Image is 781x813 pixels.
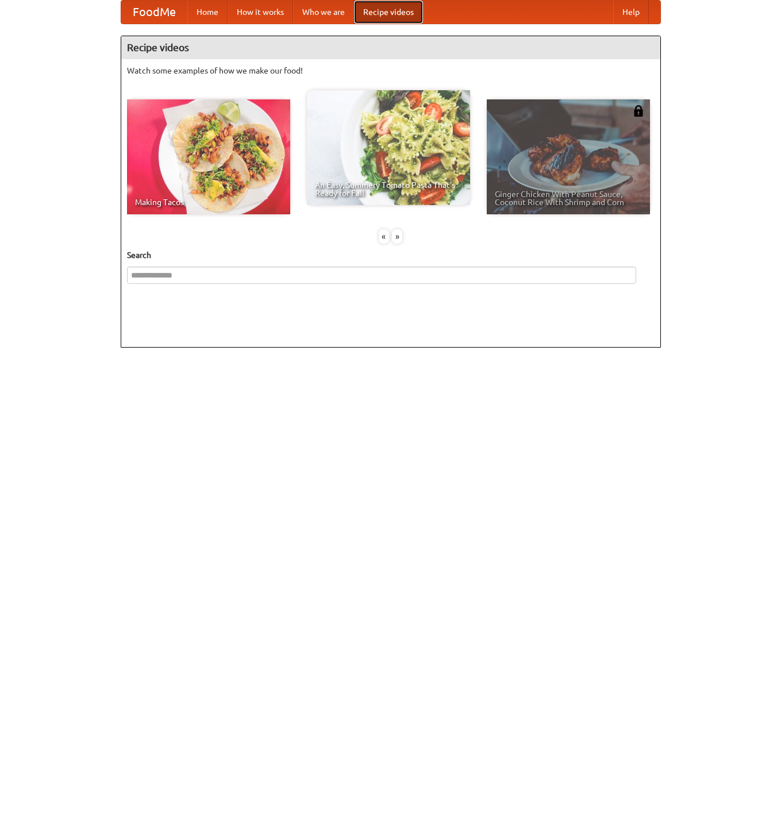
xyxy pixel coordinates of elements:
a: Recipe videos [354,1,423,24]
a: Help [613,1,649,24]
a: FoodMe [121,1,187,24]
div: « [379,229,389,244]
a: Home [187,1,228,24]
a: Who we are [293,1,354,24]
span: Making Tacos [135,198,282,206]
a: An Easy, Summery Tomato Pasta That's Ready for Fall [307,90,470,205]
h5: Search [127,249,655,261]
img: 483408.png [633,105,644,117]
span: An Easy, Summery Tomato Pasta That's Ready for Fall [315,181,462,197]
a: Making Tacos [127,99,290,214]
div: » [392,229,402,244]
p: Watch some examples of how we make our food! [127,65,655,76]
a: How it works [228,1,293,24]
h4: Recipe videos [121,36,660,59]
